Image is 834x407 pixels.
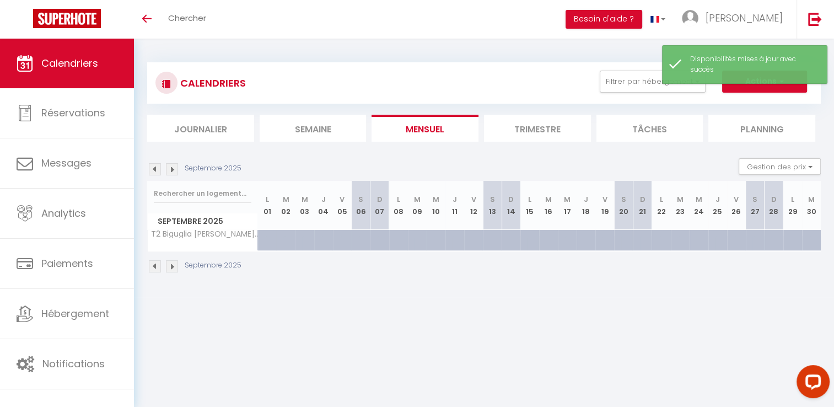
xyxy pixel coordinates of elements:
li: Semaine [260,115,367,142]
abbr: L [266,194,269,205]
th: 07 [370,181,389,230]
abbr: L [528,194,531,205]
abbr: S [752,194,757,205]
span: T2 Biguglia [PERSON_NAME] de charme à 15 min du [GEOGRAPHIC_DATA]! [149,230,260,238]
h3: CALENDRIERS [177,71,246,95]
th: 22 [652,181,670,230]
abbr: S [621,194,626,205]
abbr: M [677,194,684,205]
th: 25 [708,181,727,230]
button: Filtrer par hébergement [600,71,706,93]
th: 08 [389,181,408,230]
th: 17 [558,181,577,230]
abbr: M [564,194,571,205]
abbr: D [377,194,383,205]
abbr: L [397,194,400,205]
abbr: L [660,194,663,205]
abbr: M [808,194,815,205]
th: 10 [427,181,445,230]
span: Chercher [168,12,206,24]
span: Messages [41,156,92,170]
abbr: M [283,194,289,205]
abbr: J [584,194,588,205]
th: 09 [408,181,427,230]
th: 16 [539,181,558,230]
input: Rechercher un logement... [154,184,251,203]
li: Planning [708,115,815,142]
th: 15 [520,181,539,230]
li: Trimestre [484,115,591,142]
th: 03 [295,181,314,230]
th: 24 [690,181,708,230]
span: Réservations [41,106,105,120]
li: Journalier [147,115,254,142]
th: 30 [802,181,821,230]
th: 23 [671,181,690,230]
th: 28 [765,181,783,230]
abbr: V [734,194,739,205]
p: Septembre 2025 [185,260,241,271]
abbr: V [602,194,607,205]
abbr: J [715,194,720,205]
th: 19 [595,181,614,230]
th: 02 [277,181,295,230]
abbr: M [302,194,308,205]
abbr: M [545,194,552,205]
th: 14 [502,181,520,230]
th: 18 [577,181,595,230]
span: Paiements [41,256,93,270]
abbr: S [490,194,495,205]
abbr: D [771,194,777,205]
abbr: S [358,194,363,205]
abbr: M [414,194,421,205]
span: Notifications [42,357,105,371]
abbr: L [791,194,794,205]
img: ... [682,10,698,26]
th: 29 [783,181,802,230]
li: Mensuel [372,115,478,142]
div: Disponibilités mises à jour avec succès [690,54,816,75]
span: Analytics [41,206,86,220]
th: 20 [614,181,633,230]
span: [PERSON_NAME] [706,11,783,25]
th: 26 [727,181,746,230]
abbr: M [433,194,439,205]
abbr: D [508,194,514,205]
abbr: M [696,194,702,205]
th: 13 [483,181,502,230]
img: Super Booking [33,9,101,28]
abbr: D [639,194,645,205]
span: Calendriers [41,56,98,70]
abbr: V [340,194,345,205]
abbr: J [321,194,326,205]
button: Besoin d'aide ? [566,10,642,29]
th: 11 [445,181,464,230]
span: Septembre 2025 [148,213,257,229]
li: Tâches [596,115,703,142]
iframe: LiveChat chat widget [788,361,834,407]
span: Hébergement [41,307,109,320]
th: 27 [746,181,765,230]
th: 12 [464,181,483,230]
abbr: V [471,194,476,205]
th: 05 [333,181,352,230]
th: 06 [352,181,370,230]
th: 01 [258,181,277,230]
th: 04 [314,181,333,230]
p: Septembre 2025 [185,163,241,174]
abbr: J [453,194,457,205]
img: logout [808,12,822,26]
th: 21 [633,181,652,230]
button: Gestion des prix [739,158,821,175]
